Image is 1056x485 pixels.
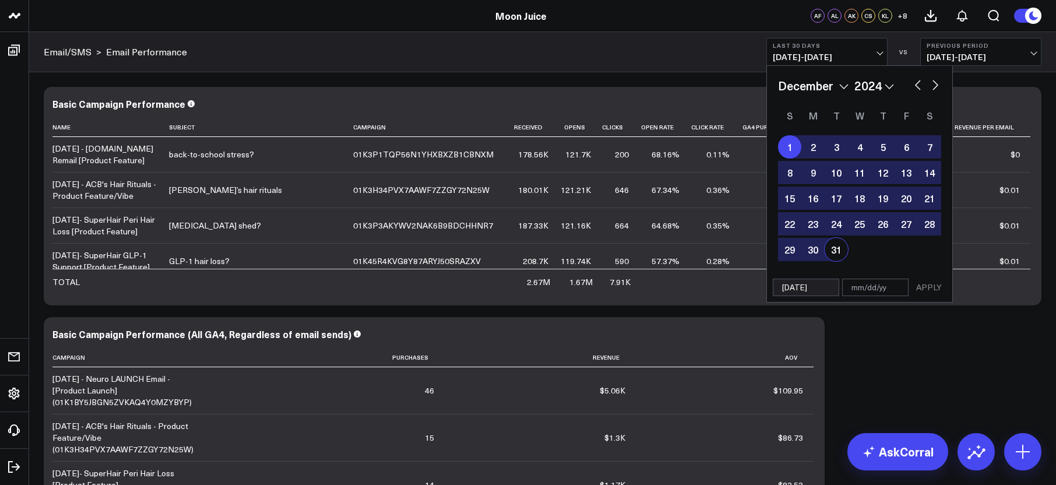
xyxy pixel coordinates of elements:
div: KL [878,9,892,23]
th: Revenue Per Email [952,118,1030,137]
div: 01K45R4KVG8Y87ARYJ50SRAZXV [353,255,481,267]
div: 01K3P3AKYWV2NAK6B9BDCHHNR7 [353,220,493,231]
th: Name [52,118,169,137]
input: mm/dd/yy [773,279,839,296]
th: Subject [169,118,353,137]
div: 1.67M [569,276,593,288]
div: [DATE] - ACB's Hair Rituals - Product Feature/Vibe [52,178,159,202]
a: Email/SMS [44,45,91,58]
button: +8 [895,9,909,23]
div: 64.68% [652,220,680,231]
div: 664 [615,220,629,231]
div: 0.11% [706,149,730,160]
th: Clicks [601,118,640,137]
div: 2.67M [527,276,550,288]
div: AK [844,9,858,23]
div: Sunday [778,106,801,125]
span: + 8 [897,12,907,20]
button: APPLY [911,279,946,296]
a: Email Performance [106,45,187,58]
div: 68.16% [652,149,680,160]
th: Ga4 Purchases [740,118,808,137]
div: back-to-school stress? [169,149,254,160]
th: Opens [559,118,601,137]
div: 01K3P1TQP56N1YHXBXZB1CBNXM [353,149,494,160]
a: AskCorral [847,433,948,470]
div: Monday [801,106,825,125]
div: $109.95 [773,385,803,396]
th: Click Rate [690,118,741,137]
div: Basic Campaign Performance (All GA4, Regardless of email sends) [52,328,351,340]
div: [DATE] - ACB's Hair Rituals - Product Feature/Vibe (01K3H34PVX7AAWF7ZZGY72N25W) [52,420,202,455]
div: Thursday [871,106,895,125]
div: Saturday [918,106,941,125]
button: Last 30 Days[DATE]-[DATE] [766,38,888,66]
div: 7.91K [610,276,631,288]
div: 46 [425,385,434,396]
div: $5.06K [600,385,625,396]
a: Moon Juice [495,9,547,22]
div: 121.16K [561,220,591,231]
div: 187.33K [518,220,548,231]
div: [DATE] - Neuro LAUNCH Email - [Product Launch] (01K1BY5JBGN5ZVKAQ4Y0MZYBYP) [52,373,202,408]
div: $0.01 [999,255,1020,267]
div: 121.7K [565,149,591,160]
div: 208.7K [523,255,548,267]
div: 200 [615,149,629,160]
div: Tuesday [825,106,848,125]
th: Received [513,118,559,137]
div: 57.37% [652,255,680,267]
div: 180.01K [518,184,548,196]
div: 01K3H34PVX7AAWF7ZZGY72N25W [353,184,490,196]
th: Aov [636,348,814,367]
div: [MEDICAL_DATA] shed? [169,220,261,231]
input: mm/dd/yy [842,279,909,296]
div: 0.35% [706,220,730,231]
div: $0.01 [999,184,1020,196]
div: $0 [1011,149,1020,160]
th: Campaign [52,348,213,367]
div: [DATE]- SuperHair Peri Hair Loss [Product Feature] [52,214,159,237]
div: 119.74K [561,255,591,267]
div: Friday [895,106,918,125]
div: Basic Campaign Performance [52,97,185,110]
button: Previous Period[DATE]-[DATE] [920,38,1041,66]
span: [DATE] - [DATE] [927,52,1035,62]
div: 590 [615,255,629,267]
div: AL [828,9,842,23]
div: 0.36% [706,184,730,196]
div: 121.21K [561,184,591,196]
div: $86.73 [778,432,803,444]
b: Previous Period [927,42,1035,49]
div: Wednesday [848,106,871,125]
div: VS [893,48,914,55]
th: Purchases [213,348,445,367]
div: [DATE] - [DOMAIN_NAME] Remail [Product Feature] [52,143,159,166]
div: 646 [615,184,629,196]
div: 178.56K [518,149,548,160]
b: Last 30 Days [773,42,881,49]
div: > [44,45,101,58]
th: Revenue [445,348,635,367]
th: Open Rate [639,118,690,137]
span: [DATE] - [DATE] [773,52,881,62]
div: [DATE]- SuperHair GLP-1 Support [Product Feature] [52,249,159,273]
div: TOTAL [52,276,80,288]
div: GLP-1 hair loss? [169,255,230,267]
div: $1.3K [604,432,625,444]
div: $0.01 [999,220,1020,231]
div: [PERSON_NAME]’s hair rituals [169,184,282,196]
div: AF [811,9,825,23]
div: CS [861,9,875,23]
div: 67.34% [652,184,680,196]
th: Campaign [353,118,513,137]
div: 0.28% [706,255,730,267]
div: 15 [425,432,434,444]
